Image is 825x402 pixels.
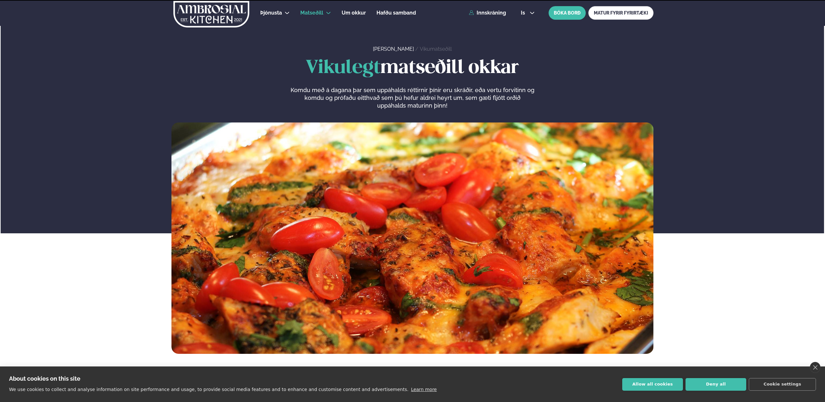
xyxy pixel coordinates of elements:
button: is [516,10,540,16]
img: logo [173,1,250,27]
a: Innskráning [469,10,506,16]
span: / [415,46,420,52]
a: Um okkur [342,9,366,17]
h1: matseðill okkar [171,58,654,79]
a: [PERSON_NAME] [373,46,414,52]
span: Vikulegt [306,59,380,77]
img: image alt [171,122,654,354]
a: Vikumatseðill [420,46,452,52]
strong: About cookies on this site [9,375,80,382]
span: is [521,10,527,16]
button: Allow all cookies [622,378,683,391]
p: We use cookies to collect and analyse information on site performance and usage, to provide socia... [9,387,408,392]
a: close [810,362,820,373]
span: Matseðill [300,10,323,16]
button: Cookie settings [749,378,816,391]
a: Hafðu samband [376,9,416,17]
button: Deny all [686,378,746,391]
span: Um okkur [342,10,366,16]
a: Matseðill [300,9,323,17]
p: Komdu með á dagana þar sem uppáhalds réttirnir þínir eru skráðir, eða vertu forvitinn og komdu og... [290,86,534,110]
button: BÓKA BORÐ [549,6,586,20]
a: MATUR FYRIR FYRIRTÆKI [588,6,654,20]
span: Þjónusta [260,10,282,16]
a: Þjónusta [260,9,282,17]
span: Hafðu samband [376,10,416,16]
a: Learn more [411,387,437,392]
